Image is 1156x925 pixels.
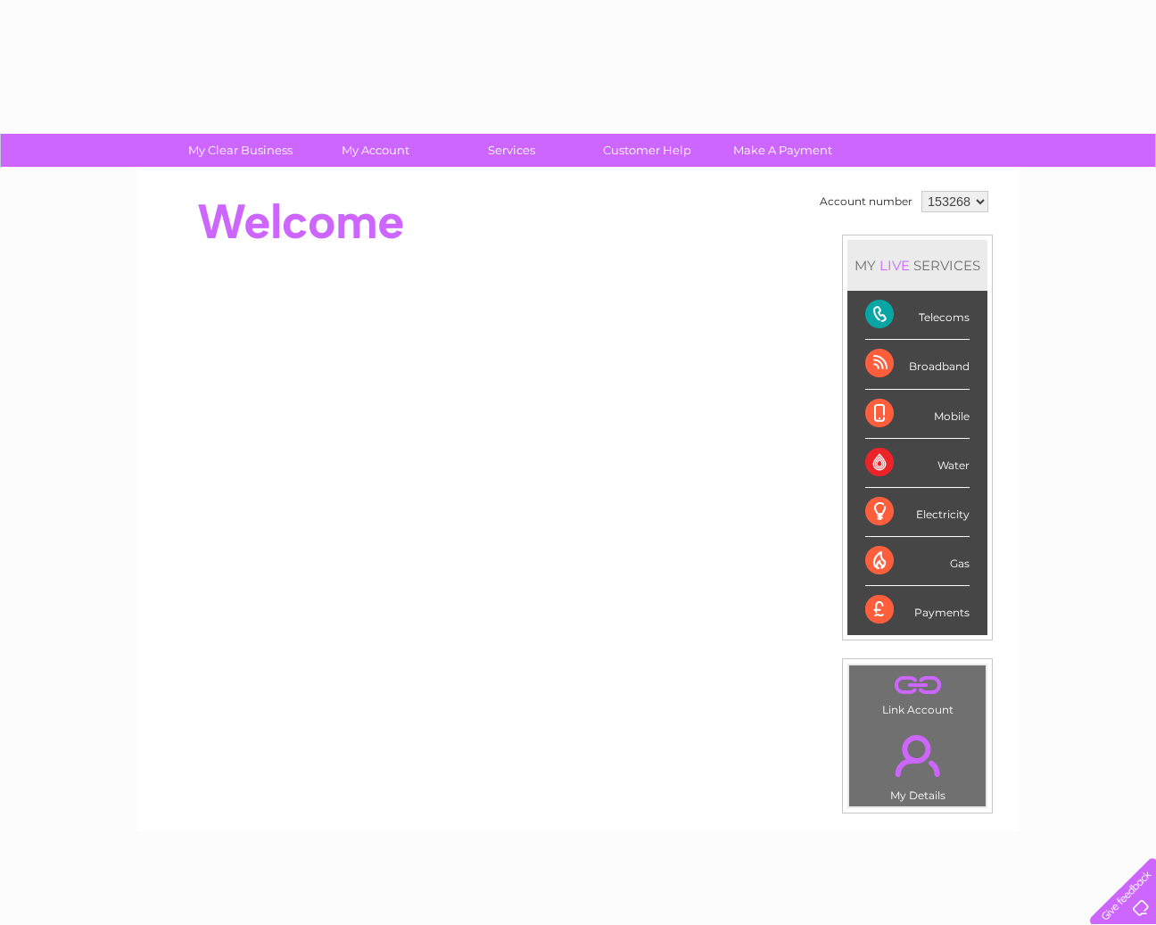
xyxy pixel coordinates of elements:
[865,488,970,537] div: Electricity
[865,291,970,340] div: Telecoms
[854,724,981,787] a: .
[854,670,981,701] a: .
[865,439,970,488] div: Water
[302,134,450,167] a: My Account
[167,134,314,167] a: My Clear Business
[438,134,585,167] a: Services
[848,720,987,807] td: My Details
[709,134,856,167] a: Make A Payment
[815,186,917,217] td: Account number
[865,340,970,389] div: Broadband
[876,257,913,274] div: LIVE
[865,390,970,439] div: Mobile
[865,537,970,586] div: Gas
[865,586,970,634] div: Payments
[847,240,987,291] div: MY SERVICES
[574,134,721,167] a: Customer Help
[848,665,987,721] td: Link Account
